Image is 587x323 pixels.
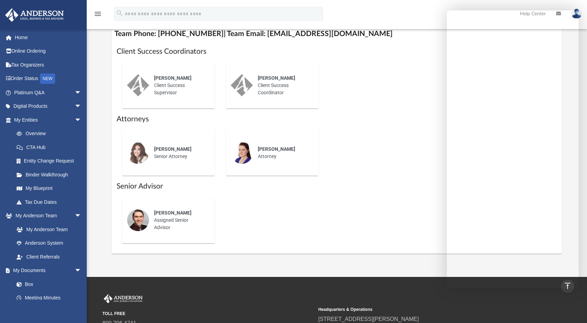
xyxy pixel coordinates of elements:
span: [PERSON_NAME] [154,75,192,81]
a: Overview [10,127,92,141]
a: CTA Hub [10,140,92,154]
img: thumbnail [231,142,253,164]
img: thumbnail [127,142,149,164]
a: Tax Organizers [5,58,92,72]
i: search [116,9,124,17]
span: arrow_drop_down [75,209,88,223]
h1: Client Success Coordinators [117,46,557,56]
a: Anderson System [10,236,88,250]
a: Binder Walkthrough [10,168,92,182]
span: [PERSON_NAME] [154,210,192,216]
span: [PERSON_NAME] [258,146,295,152]
div: Client Success Coordinator [253,70,314,101]
div: Attorney [253,141,314,165]
a: Tax Due Dates [10,195,92,209]
a: menu [94,13,102,18]
img: User Pic [571,9,582,19]
span: arrow_drop_down [75,99,88,114]
i: menu [94,10,102,18]
a: Order StatusNEW [5,72,92,86]
span: arrow_drop_down [75,113,88,127]
img: Anderson Advisors Platinum Portal [102,294,144,303]
iframe: Chat Window [447,10,579,288]
small: Headquarters & Operations [318,306,529,313]
a: Box [10,277,85,291]
div: Senior Attorney [149,141,210,165]
a: Platinum Q&Aarrow_drop_down [5,86,92,99]
a: My Entitiesarrow_drop_down [5,113,92,127]
a: [STREET_ADDRESS][PERSON_NAME] [318,316,419,322]
a: Online Ordering [5,44,92,58]
span: [PERSON_NAME] [154,146,192,152]
img: thumbnail [231,74,253,96]
a: Entity Change Request [10,154,92,168]
span: arrow_drop_down [75,86,88,100]
a: Client Referrals [10,250,88,264]
img: thumbnail [127,74,149,96]
div: NEW [40,73,55,84]
a: My Anderson Team [10,222,85,236]
h1: Senior Advisor [117,181,557,191]
img: thumbnail [127,209,149,231]
a: My Documentsarrow_drop_down [5,264,88,278]
h4: Team Phone: [PHONE_NUMBER] | Team Email: [EMAIL_ADDRESS][DOMAIN_NAME] [112,26,562,42]
span: [PERSON_NAME] [258,75,295,81]
div: Assigned Senior Advisor [149,204,210,236]
div: Client Success Supervisor [149,70,210,101]
a: Meeting Minutes [10,291,88,305]
a: Home [5,30,92,44]
a: My Anderson Teamarrow_drop_down [5,209,88,223]
a: My Blueprint [10,182,88,195]
small: TOLL FREE [102,311,313,317]
span: arrow_drop_down [75,264,88,278]
a: Digital Productsarrow_drop_down [5,99,92,113]
h1: Attorneys [117,114,557,124]
img: Anderson Advisors Platinum Portal [3,8,66,22]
